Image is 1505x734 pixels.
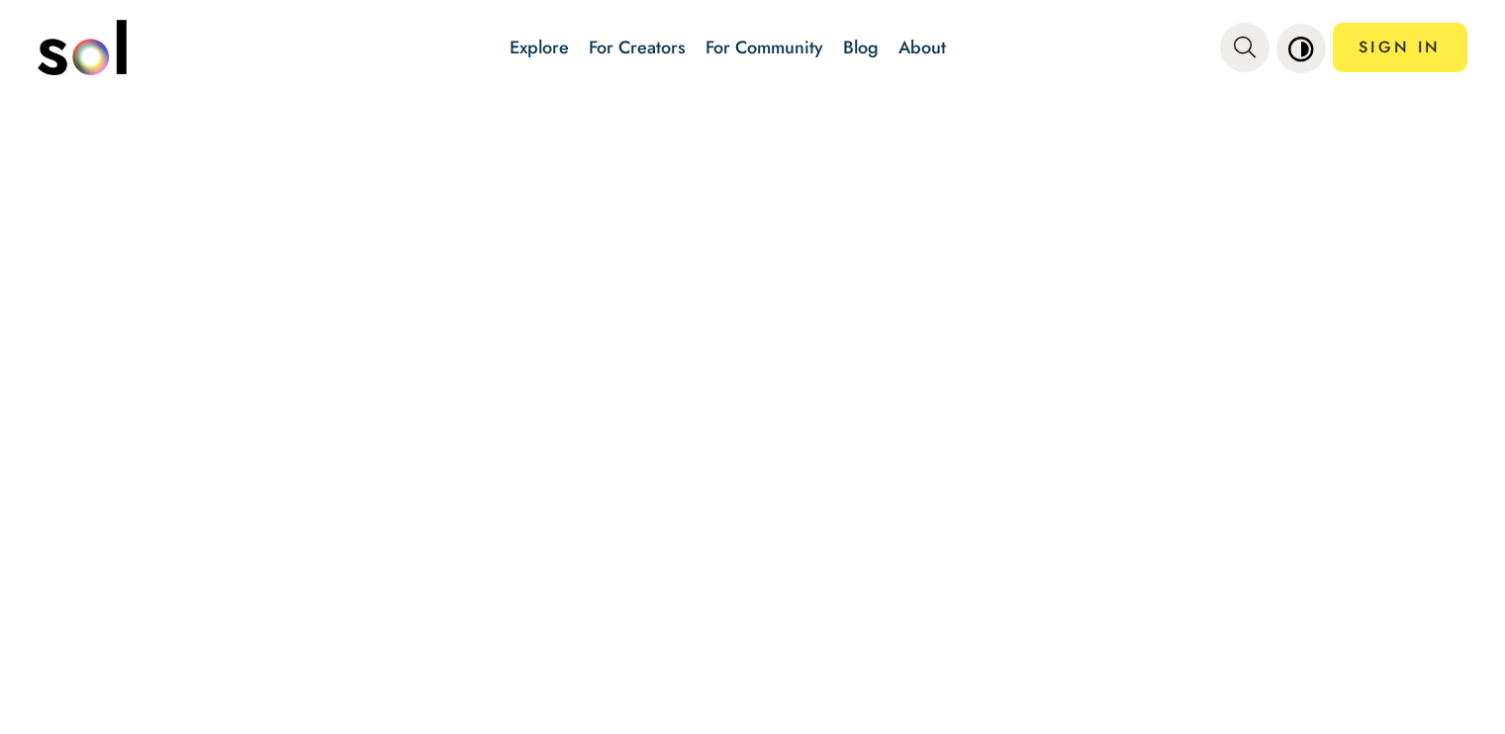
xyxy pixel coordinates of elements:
nav: main navigation [38,13,1467,82]
a: About [898,35,946,60]
img: logo [38,20,127,75]
a: For Community [705,35,823,60]
a: SIGN IN [1333,23,1467,72]
a: For Creators [589,35,686,60]
a: Blog [843,35,879,60]
a: Explore [510,35,569,60]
